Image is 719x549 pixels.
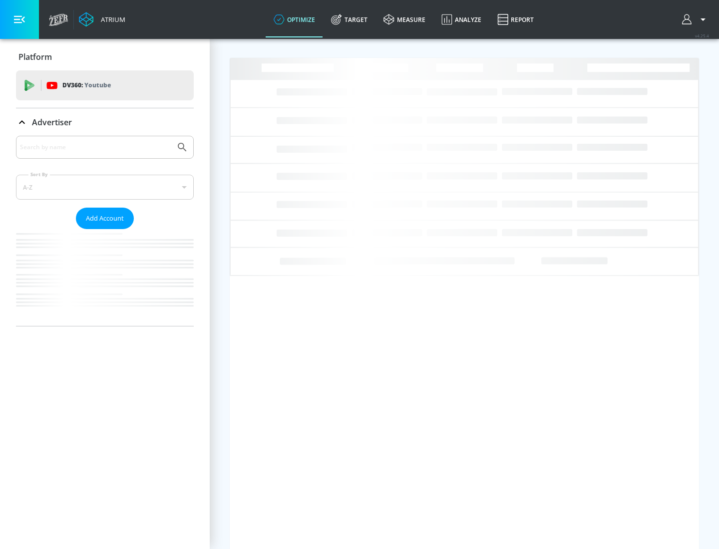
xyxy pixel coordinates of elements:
button: Add Account [76,208,134,229]
div: A-Z [16,175,194,200]
p: Youtube [84,80,111,90]
span: v 4.25.4 [695,33,709,38]
a: measure [375,1,433,37]
a: Target [323,1,375,37]
p: DV360: [62,80,111,91]
a: optimize [266,1,323,37]
div: Advertiser [16,108,194,136]
div: DV360: Youtube [16,70,194,100]
span: Add Account [86,213,124,224]
nav: list of Advertiser [16,229,194,326]
input: Search by name [20,141,171,154]
div: Atrium [97,15,125,24]
p: Platform [18,51,52,62]
div: Platform [16,43,194,71]
a: Analyze [433,1,489,37]
a: Report [489,1,542,37]
label: Sort By [28,171,50,178]
a: Atrium [79,12,125,27]
div: Advertiser [16,136,194,326]
p: Advertiser [32,117,72,128]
